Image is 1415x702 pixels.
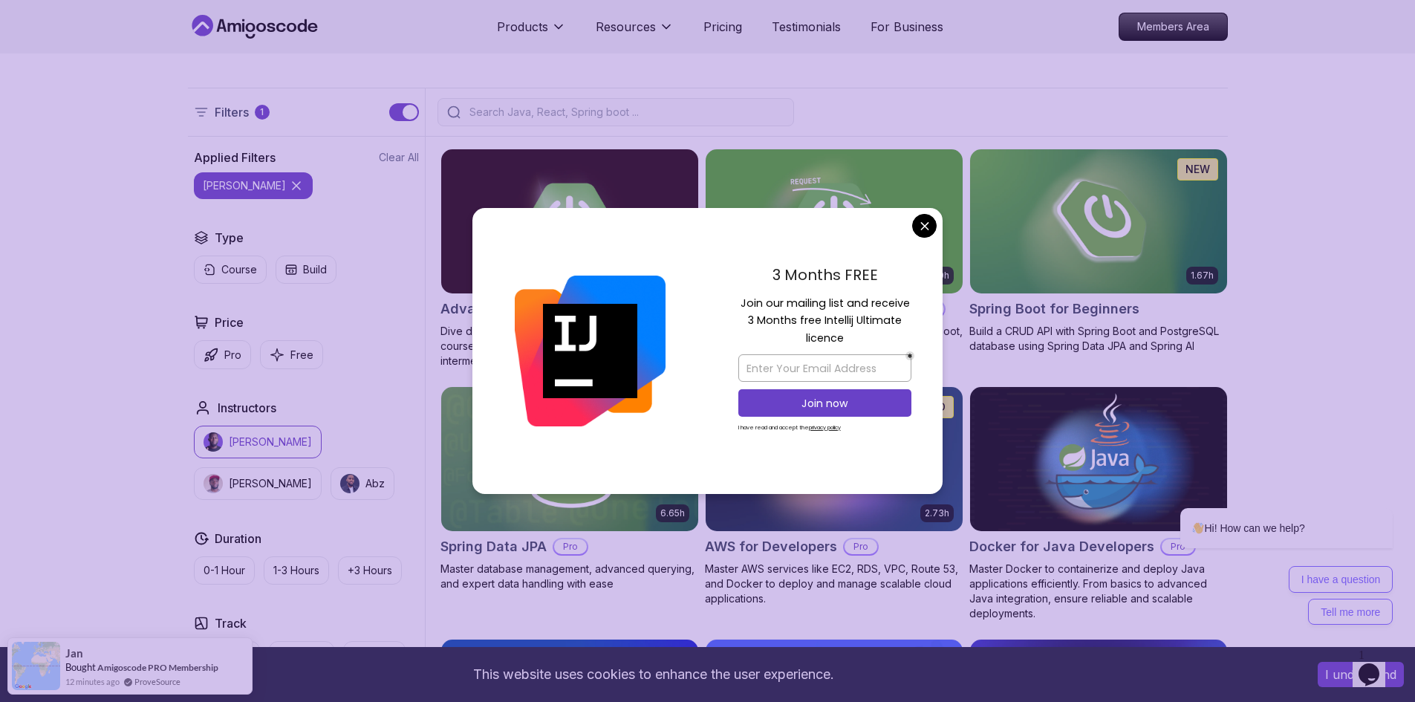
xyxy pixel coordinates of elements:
button: Build [276,256,336,284]
p: Dive deep into Spring Boot with our advanced course, designed to take your skills from intermedia... [440,324,699,368]
h2: Spring Data JPA [440,536,547,557]
button: [PERSON_NAME] [194,172,313,199]
span: Bought [65,661,96,673]
p: Build [303,262,327,277]
button: 1-3 Hours [264,556,329,585]
p: Pro [845,539,877,554]
h2: Type [215,229,244,247]
a: Amigoscode PRO Membership [97,662,218,673]
div: This website uses cookies to enhance the user experience. [11,658,1295,691]
p: 2.73h [925,507,949,519]
p: Build a CRUD API with Spring Boot and PostgreSQL database using Spring Data JPA and Spring AI [969,324,1228,354]
h2: Advanced Spring Boot [440,299,589,319]
p: [PERSON_NAME] [229,476,312,491]
p: Course [221,262,257,277]
h2: Instructors [218,399,276,417]
h2: Track [215,614,247,632]
h2: Price [215,313,244,331]
a: Spring Boot for Beginners card1.67hNEWSpring Boot for BeginnersBuild a CRUD API with Spring Boot ... [969,149,1228,354]
a: Advanced Spring Boot card5.18hAdvanced Spring BootProDive deep into Spring Boot with our advanced... [440,149,699,368]
button: instructor img[PERSON_NAME] [194,426,322,458]
button: Free [260,340,323,369]
p: Master AWS services like EC2, RDS, VPC, Route 53, and Docker to deploy and manage scalable cloud ... [705,562,963,606]
button: Course [194,256,267,284]
img: instructor img [340,474,360,493]
a: For Business [871,18,943,36]
p: NEW [1185,162,1210,177]
p: 0-1 Hour [204,563,245,578]
p: Free [290,348,313,363]
p: Master Docker to containerize and deploy Java applications efficiently. From basics to advanced J... [969,562,1228,621]
a: Members Area [1119,13,1228,41]
button: instructor img[PERSON_NAME] [194,467,322,500]
a: Testimonials [772,18,841,36]
span: 12 minutes ago [65,675,120,688]
iframe: chat widget [1133,374,1400,635]
button: Pro [194,340,251,369]
a: ProveSource [134,675,180,688]
button: Accept cookies [1318,662,1404,687]
p: Products [497,18,548,36]
h2: Spring Boot for Beginners [969,299,1139,319]
p: Resources [596,18,656,36]
p: 1 [260,106,264,118]
h2: AWS for Developers [705,536,837,557]
p: Pro [554,539,587,554]
h2: Duration [215,530,261,547]
a: Spring Data JPA card6.65hNEWSpring Data JPAProMaster database management, advanced querying, and ... [440,386,699,591]
a: Building APIs with Spring Boot card3.30hBuilding APIs with Spring BootProLearn to build robust, s... [705,149,963,368]
button: 0-1 Hour [194,556,255,585]
h2: Applied Filters [194,149,276,166]
img: Advanced Spring Boot card [441,149,698,293]
button: Resources [596,18,674,48]
iframe: chat widget [1353,643,1400,687]
p: [PERSON_NAME] [203,178,286,193]
a: AWS for Developers card2.73hJUST RELEASEDAWS for DevelopersProMaster AWS services like EC2, RDS, ... [705,386,963,606]
p: Filters [215,103,249,121]
img: Spring Data JPA card [441,387,698,531]
button: Clear All [379,150,419,165]
img: provesource social proof notification image [12,642,60,690]
p: 1-3 Hours [273,563,319,578]
h2: Docker for Java Developers [969,536,1154,557]
p: Abz [365,476,385,491]
p: Master database management, advanced querying, and expert data handling with ease [440,562,699,591]
button: Back End [269,641,334,669]
button: Dev Ops [343,641,406,669]
button: +3 Hours [338,556,402,585]
img: instructor img [204,432,223,452]
a: Pricing [703,18,742,36]
p: 6.65h [660,507,685,519]
img: instructor img [204,474,223,493]
p: [PERSON_NAME] [229,435,312,449]
img: Building APIs with Spring Boot card [706,149,963,293]
span: Jan [65,647,83,660]
button: Products [497,18,566,48]
button: instructor imgAbz [331,467,394,500]
input: Search Java, React, Spring boot ... [466,105,784,120]
p: Members Area [1119,13,1227,40]
p: Pro [224,348,241,363]
p: 1.67h [1191,270,1214,282]
img: Docker for Java Developers card [970,387,1227,531]
p: +3 Hours [348,563,392,578]
a: Docker for Java Developers card1.45hDocker for Java DevelopersProMaster Docker to containerize an... [969,386,1228,621]
img: Spring Boot for Beginners card [970,149,1227,293]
